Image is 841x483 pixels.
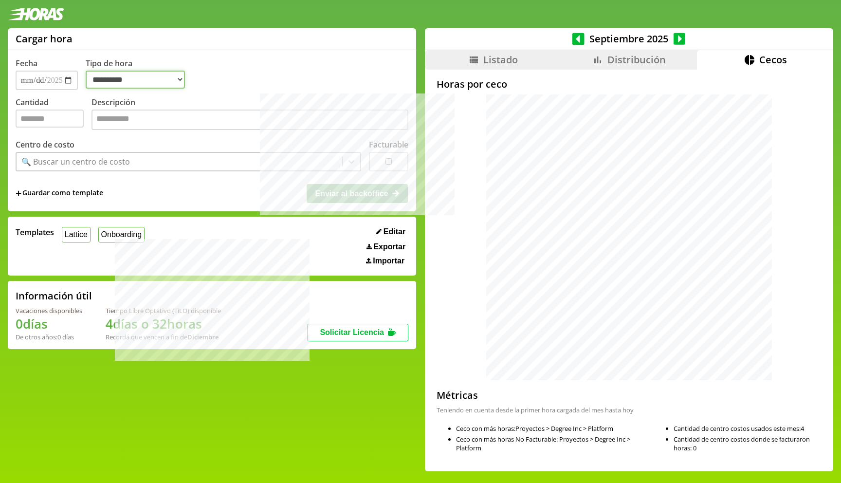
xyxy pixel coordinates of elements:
[674,424,825,433] li: Cantidad de centro costos usados este mes: 4
[373,227,408,237] button: Editar
[16,289,92,302] h2: Información útil
[364,242,408,252] button: Exportar
[16,110,84,128] input: Cantidad
[607,53,666,66] span: Distribución
[456,435,646,452] li: Ceco con más horas No Facturable: Proyectos > Degree Inc > Platform
[456,424,646,433] li: Ceco con más horas: Proyectos > Degree Inc > Platform
[320,328,384,336] span: Solicitar Licencia
[384,227,405,236] span: Editar
[16,188,103,199] span: +Guardar como template
[16,58,37,69] label: Fecha
[16,306,82,315] div: Vacaciones disponibles
[674,435,825,452] li: Cantidad de centro costos donde se facturaron horas: 0
[16,97,91,132] label: Cantidad
[425,77,507,91] h2: Horas por ceco
[16,333,82,341] div: De otros años: 0 días
[106,306,221,315] div: Tiempo Libre Optativo (TiLO) disponible
[91,110,408,130] textarea: Descripción
[437,406,634,414] span: Teniendo en cuenta desde la primer hora cargada del mes hasta hoy
[16,188,21,199] span: +
[21,156,130,167] div: 🔍 Buscar un centro de costo
[86,58,193,90] label: Tipo de hora
[585,32,674,45] span: Septiembre 2025
[98,227,145,242] button: Onboarding
[483,53,518,66] span: Listado
[759,53,787,66] span: Cecos
[8,8,64,20] img: logotipo
[187,333,219,341] b: Diciembre
[62,227,91,242] button: Lattice
[373,242,405,251] span: Exportar
[16,139,74,150] label: Centro de costo
[106,315,221,333] h1: 4 días o 32 horas
[369,139,408,150] label: Facturable
[106,333,221,341] div: Recordá que vencen a fin de
[373,257,404,265] span: Importar
[307,324,408,341] button: Solicitar Licencia
[16,315,82,333] h1: 0 días
[437,389,634,402] h2: Métricas
[86,71,185,89] select: Tipo de hora
[16,227,54,238] span: Templates
[16,32,73,45] h1: Cargar hora
[91,97,408,132] label: Descripción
